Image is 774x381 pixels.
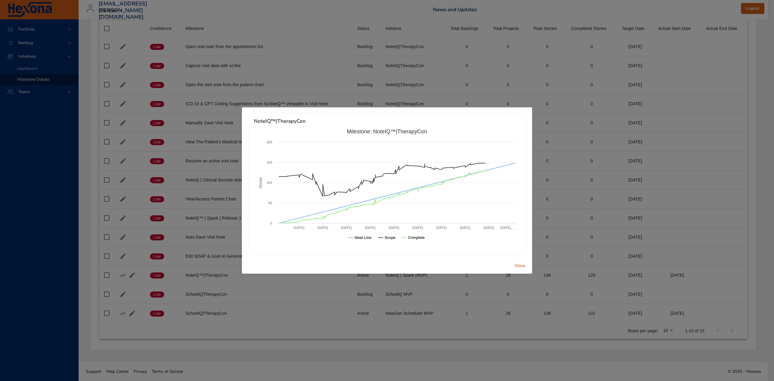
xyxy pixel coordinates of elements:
text: 100 [267,181,272,184]
text: [DATE] [460,226,470,230]
button: Close [510,260,530,272]
text: [DATE] [389,226,399,230]
text: [DATE] [365,226,376,230]
text: 50 [268,201,272,205]
text: [DATE] [436,226,447,230]
text: Stories [259,177,263,188]
text: Milestone: NoteIQ™|TherapyCon [347,129,427,135]
text: 200 [267,140,272,144]
text: 0 [270,221,272,225]
h6: NoteIQ™|TherapyCon [254,118,520,124]
text: Ideal Line [355,236,372,240]
text: Complete [408,236,425,240]
text: 150 [267,161,272,164]
text: [DATE] [484,226,494,230]
text: [DATE] [412,226,423,230]
text: [DATE] [294,226,304,230]
text: Scope [385,236,395,240]
text: [DATE] [317,226,328,230]
text: [DATE], … [500,226,516,230]
span: Close [513,262,527,270]
text: [DATE] [341,226,352,230]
